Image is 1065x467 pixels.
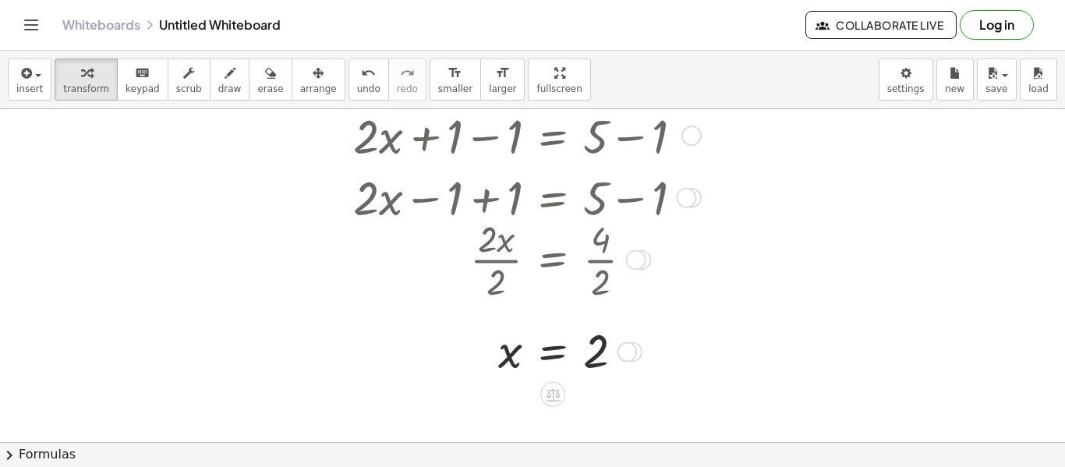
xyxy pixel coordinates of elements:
[936,58,974,101] button: new
[879,58,933,101] button: settings
[292,58,345,101] button: arrange
[300,83,337,94] span: arrange
[1028,83,1049,94] span: load
[19,12,44,37] button: Toggle navigation
[819,18,943,32] span: Collaborate Live
[977,58,1017,101] button: save
[540,382,565,407] div: Apply the same math to both sides of the equation
[400,64,415,83] i: redo
[536,83,582,94] span: fullscreen
[63,83,109,94] span: transform
[495,64,510,83] i: format_size
[397,83,418,94] span: redo
[257,83,283,94] span: erase
[126,83,160,94] span: keypad
[480,58,525,101] button: format_sizelarger
[448,64,462,83] i: format_size
[135,64,150,83] i: keyboard
[985,83,1007,94] span: save
[960,10,1034,40] button: Log in
[489,83,516,94] span: larger
[357,83,380,94] span: undo
[210,58,250,101] button: draw
[438,83,472,94] span: smaller
[430,58,481,101] button: format_sizesmaller
[62,17,140,33] a: Whiteboards
[805,11,957,39] button: Collaborate Live
[8,58,51,101] button: insert
[349,58,389,101] button: undoundo
[55,58,118,101] button: transform
[16,83,43,94] span: insert
[168,58,211,101] button: scrub
[388,58,426,101] button: redoredo
[249,58,292,101] button: erase
[176,83,202,94] span: scrub
[117,58,168,101] button: keyboardkeypad
[361,64,376,83] i: undo
[218,83,242,94] span: draw
[1020,58,1057,101] button: load
[887,83,925,94] span: settings
[528,58,590,101] button: fullscreen
[945,83,964,94] span: new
